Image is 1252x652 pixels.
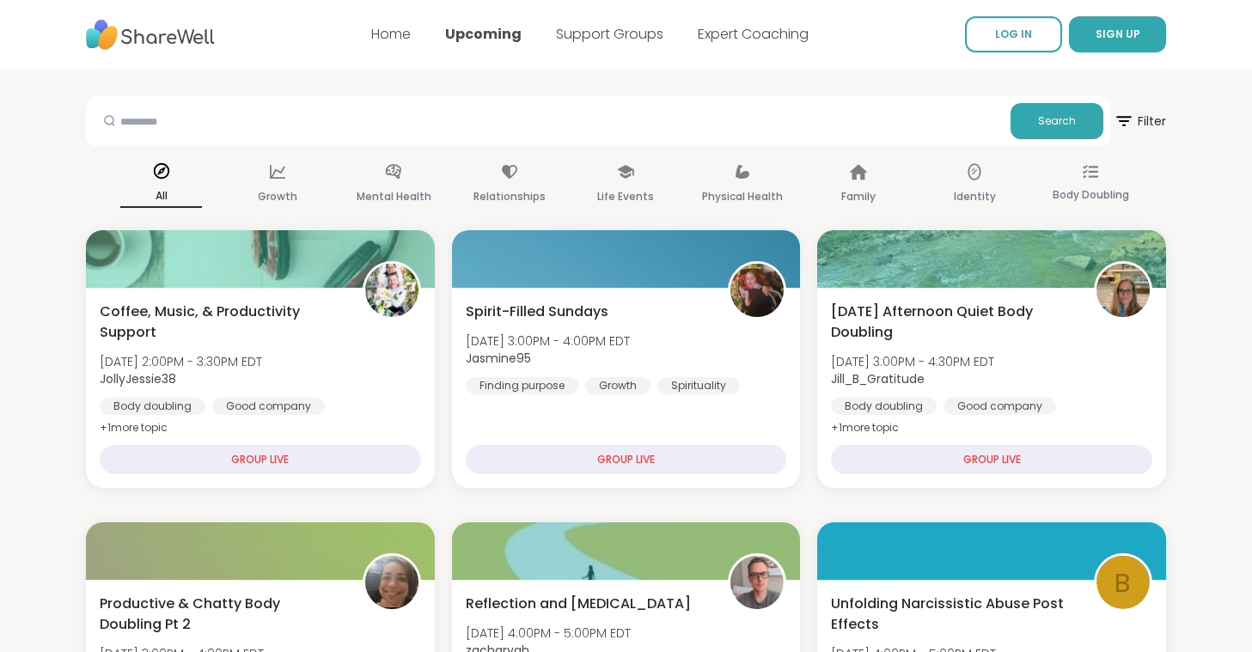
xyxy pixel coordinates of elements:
span: [DATE] 3:00PM - 4:00PM EDT [466,332,630,350]
button: Filter [1114,96,1166,146]
p: Physical Health [702,186,783,207]
p: Relationships [473,186,546,207]
span: Unfolding Narcissistic Abuse Post Effects [831,594,1075,635]
p: Body Doubling [1053,185,1129,205]
div: GROUP LIVE [466,445,787,474]
img: ShareWell Nav Logo [86,11,215,58]
button: SIGN UP [1069,16,1166,52]
div: Spirituality [657,377,740,394]
div: Finding purpose [466,377,578,394]
img: Monica2025 [365,556,418,609]
a: Expert Coaching [698,24,809,44]
b: JollyJessie38 [100,370,176,387]
p: Mental Health [357,186,431,207]
span: Productive & Chatty Body Doubling Pt 2 [100,594,344,635]
p: Identity [954,186,996,207]
button: Search [1011,103,1103,139]
span: Reflection and [MEDICAL_DATA] [466,594,691,614]
a: Home [371,24,411,44]
div: Body doubling [100,398,205,415]
span: LOG IN [995,27,1032,41]
a: Upcoming [445,24,522,44]
span: SIGN UP [1096,27,1140,41]
span: Spirit-Filled Sundays [466,302,608,322]
span: [DATE] 3:00PM - 4:30PM EDT [831,353,994,370]
div: Growth [585,377,650,394]
div: GROUP LIVE [100,445,421,474]
p: Growth [258,186,297,207]
div: Body doubling [831,398,937,415]
p: All [120,186,202,208]
span: Filter [1114,101,1166,142]
a: LOG IN [965,16,1062,52]
b: Jill_B_Gratitude [831,370,925,387]
span: [DATE] 4:00PM - 5:00PM EDT [466,625,631,642]
img: JollyJessie38 [365,264,418,317]
img: Jill_B_Gratitude [1096,264,1150,317]
span: b [1115,563,1131,603]
div: GROUP LIVE [831,445,1152,474]
b: Jasmine95 [466,350,531,367]
a: Support Groups [556,24,663,44]
span: [DATE] 2:00PM - 3:30PM EDT [100,353,262,370]
p: Family [841,186,876,207]
div: Good company [944,398,1056,415]
img: Jasmine95 [730,264,784,317]
span: [DATE] Afternoon Quiet Body Doubling [831,302,1075,343]
span: Coffee, Music, & Productivity Support [100,302,344,343]
p: Life Events [597,186,654,207]
div: Good company [212,398,325,415]
span: Search [1038,113,1076,129]
img: zacharygh [730,556,784,609]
